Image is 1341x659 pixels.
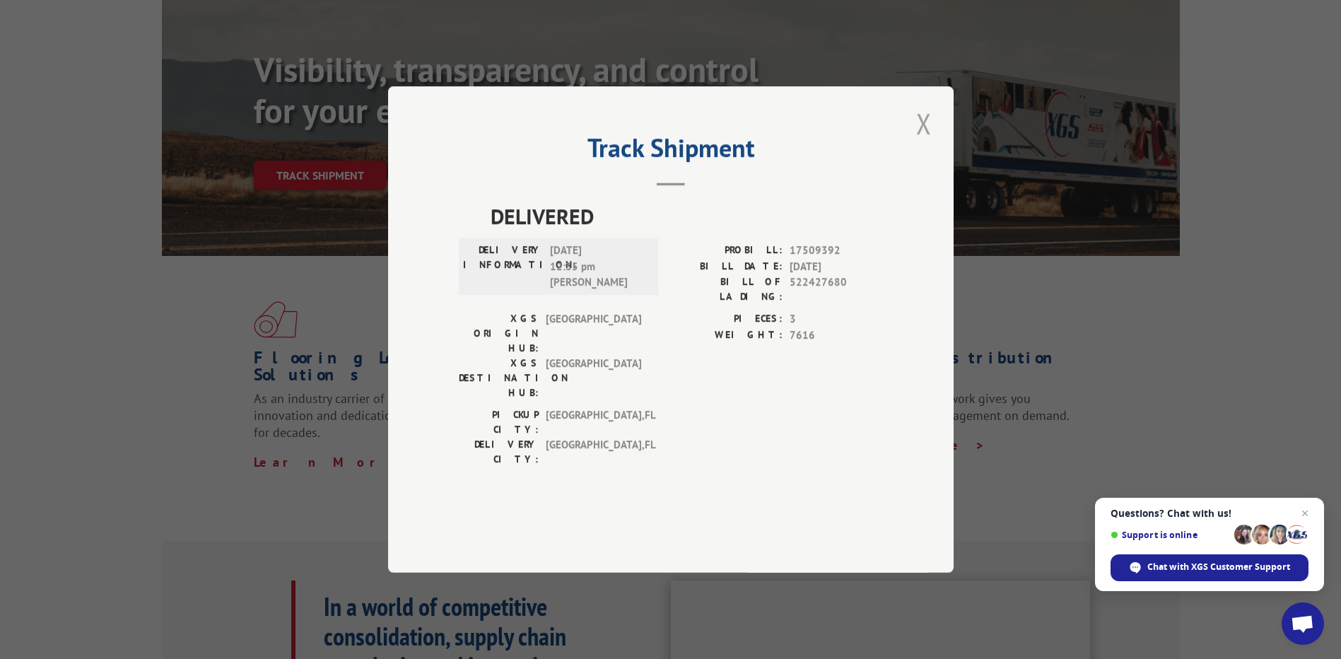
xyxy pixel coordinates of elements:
[790,311,883,327] span: 3
[546,437,641,467] span: [GEOGRAPHIC_DATA] , FL
[459,311,539,356] label: XGS ORIGIN HUB:
[1282,602,1324,645] a: Open chat
[1111,508,1308,519] span: Questions? Chat with us!
[459,437,539,467] label: DELIVERY CITY:
[790,327,883,344] span: 7616
[1147,561,1290,573] span: Chat with XGS Customer Support
[491,200,883,232] span: DELIVERED
[546,311,641,356] span: [GEOGRAPHIC_DATA]
[463,243,543,291] label: DELIVERY INFORMATION:
[671,327,783,344] label: WEIGHT:
[550,243,645,291] span: [DATE] 12:35 pm [PERSON_NAME]
[912,104,936,143] button: Close modal
[790,274,883,304] span: 522427680
[790,259,883,275] span: [DATE]
[1111,530,1229,540] span: Support is online
[546,407,641,437] span: [GEOGRAPHIC_DATA] , FL
[1111,554,1308,581] span: Chat with XGS Customer Support
[790,243,883,259] span: 17509392
[459,407,539,437] label: PICKUP CITY:
[459,356,539,400] label: XGS DESTINATION HUB:
[671,311,783,327] label: PIECES:
[671,243,783,259] label: PROBILL:
[459,138,883,165] h2: Track Shipment
[671,274,783,304] label: BILL OF LADING:
[546,356,641,400] span: [GEOGRAPHIC_DATA]
[671,259,783,275] label: BILL DATE:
